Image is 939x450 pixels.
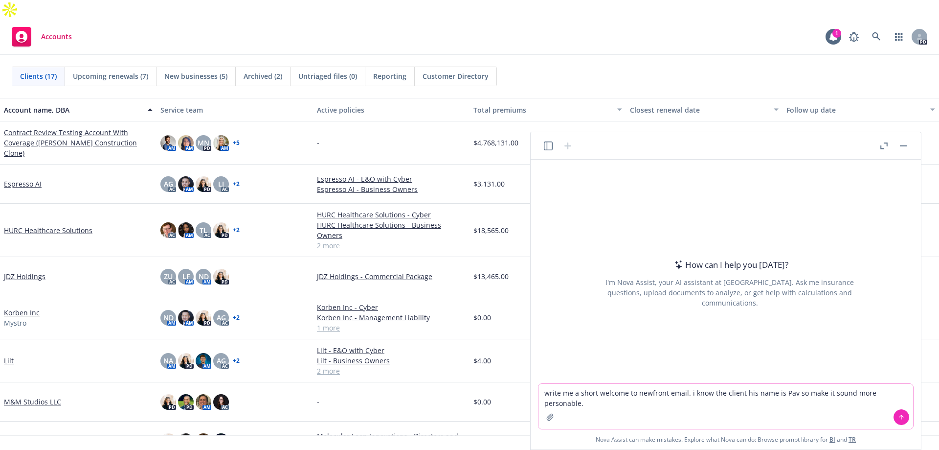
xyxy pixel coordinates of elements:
span: AG [217,355,226,366]
a: + 2 [233,315,240,321]
img: photo [196,394,211,410]
button: Total premiums [469,98,626,121]
span: LI [218,179,224,189]
img: photo [178,135,194,151]
span: New businesses (5) [164,71,227,81]
a: JDZ Holdings [4,271,45,282]
a: Search [867,27,886,47]
a: + 2 [233,227,240,233]
span: Clients (17) [20,71,57,81]
a: Korben Inc - Cyber [317,302,466,312]
img: photo [178,176,194,192]
span: $4.00 [473,355,491,366]
img: photo [196,176,211,192]
button: Follow up date [782,98,939,121]
span: MN [198,138,209,148]
div: How can I help you [DATE]? [671,259,788,271]
a: Contract Review Testing Account With Coverage ([PERSON_NAME] Construction Clone) [4,127,153,158]
a: Lilt [4,355,14,366]
img: photo [160,433,176,449]
img: photo [178,433,194,449]
button: Service team [156,98,313,121]
span: $0.00 [473,397,491,407]
span: Customer Directory [423,71,489,81]
a: JDZ Holdings - Commercial Package [317,271,466,282]
div: Account name, DBA [4,105,142,115]
span: Untriaged files (0) [298,71,357,81]
img: photo [178,394,194,410]
a: Espresso AI - E&O with Cyber [317,174,466,184]
img: photo [178,353,194,369]
img: photo [213,135,229,151]
span: TL [200,225,207,236]
div: Total premiums [473,105,611,115]
a: M&M Studios LLC [4,397,61,407]
img: photo [160,394,176,410]
img: photo [196,433,211,449]
span: - [317,397,319,407]
span: $3,131.00 [473,179,505,189]
div: I'm Nova Assist, your AI assistant at [GEOGRAPHIC_DATA]. Ask me insurance questions, upload docum... [592,277,867,308]
a: Korben Inc - Management Liability [317,312,466,323]
span: - [317,138,319,148]
span: Mystro [4,318,26,328]
a: + 2 [233,358,240,364]
a: Switch app [889,27,909,47]
div: 1 [832,29,841,38]
a: HURC Healthcare Solutions - Cyber [317,210,466,220]
span: $4,768,131.00 [473,138,518,148]
img: photo [213,269,229,284]
img: photo [213,394,229,410]
a: 1 more [317,323,466,333]
img: photo [196,310,211,326]
a: 2 more [317,366,466,376]
img: photo [213,433,229,449]
a: 2 more [317,240,466,251]
span: ND [199,271,209,282]
img: photo [178,222,194,238]
div: Active policies [317,105,466,115]
span: Upcoming renewals (7) [73,71,148,81]
img: photo [213,222,229,238]
a: HURC Healthcare Solutions [4,225,92,236]
a: Espresso AI [4,179,42,189]
img: photo [178,310,194,326]
div: Service team [160,105,309,115]
textarea: write me a short welcome to newfront email. i know the client his name is Pav so make it sound mo... [538,384,913,429]
button: Active policies [313,98,469,121]
span: LF [182,271,190,282]
a: Report a Bug [844,27,864,47]
a: Accounts [8,23,76,50]
span: AG [164,179,173,189]
span: Archived (2) [244,71,282,81]
span: Nova Assist can make mistakes. Explore what Nova can do: Browse prompt library for and [596,429,856,450]
span: ND [163,312,174,323]
a: Lilt - Business Owners [317,355,466,366]
span: $18,565.00 [473,225,509,236]
span: NA [163,355,173,366]
span: Accounts [41,33,72,41]
a: HURC Healthcare Solutions - Business Owners [317,220,466,240]
img: photo [160,135,176,151]
span: $0.00 [473,312,491,323]
a: Lilt - E&O with Cyber [317,345,466,355]
div: Closest renewal date [630,105,768,115]
img: photo [196,353,211,369]
a: Espresso AI - Business Owners [317,184,466,194]
a: BI [829,435,835,444]
a: Korben Inc [4,308,40,318]
button: Closest renewal date [626,98,782,121]
a: + 5 [233,140,240,146]
a: TR [849,435,856,444]
a: + 2 [233,181,240,187]
img: photo [160,222,176,238]
span: $13,465.00 [473,271,509,282]
span: ZU [164,271,173,282]
span: AG [217,312,226,323]
div: Follow up date [786,105,924,115]
span: Reporting [373,71,406,81]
